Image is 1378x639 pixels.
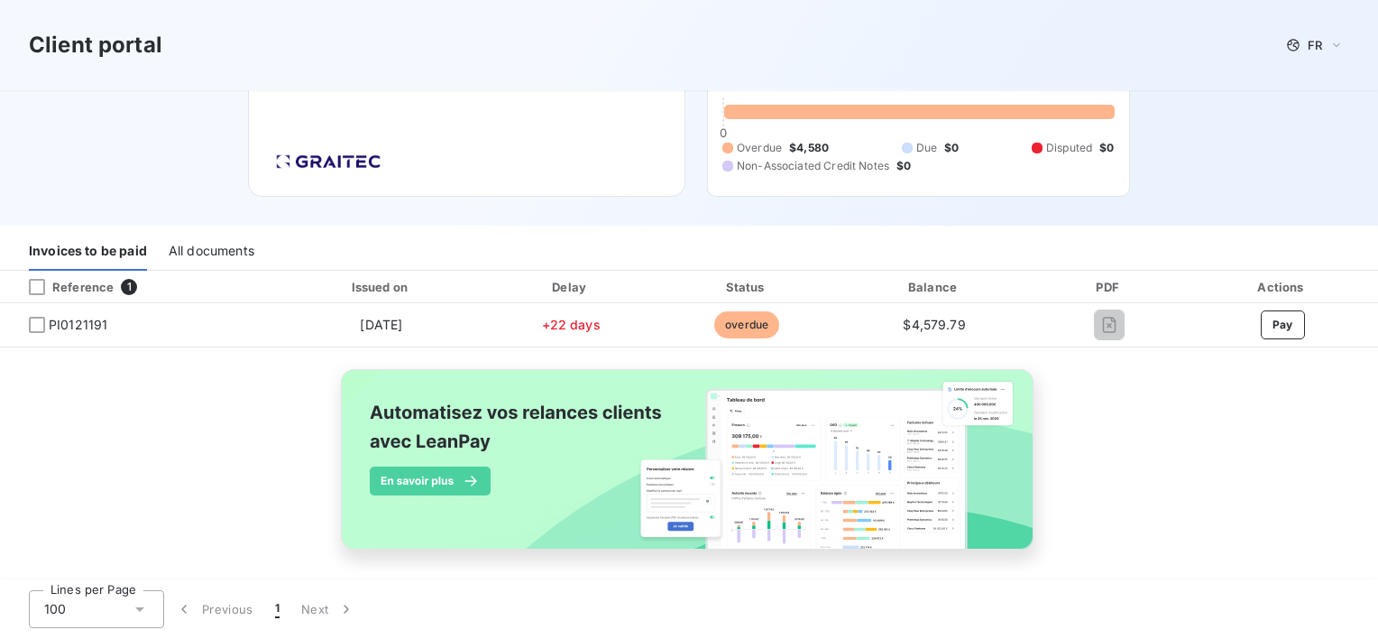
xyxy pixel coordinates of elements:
div: Reference [14,279,114,295]
button: Pay [1261,310,1305,339]
span: Due [916,140,937,156]
img: banner [325,358,1053,580]
span: $0 [944,140,959,156]
button: 1 [264,590,290,628]
span: 100 [44,600,66,618]
span: Non-Associated Credit Notes [737,158,889,174]
div: Delay [489,278,654,296]
div: Actions [1190,278,1374,296]
div: Balance [841,278,1029,296]
span: $0 [1099,140,1114,156]
span: Overdue [737,140,782,156]
span: 0 [720,125,727,140]
span: +22 days [542,317,601,332]
span: $0 [896,158,911,174]
span: 1 [121,279,137,295]
span: Disputed [1046,140,1092,156]
button: Next [290,590,366,628]
span: $4,579.79 [903,317,965,332]
img: Company logo [271,149,386,174]
div: PDF [1035,278,1183,296]
span: [DATE] [360,317,402,332]
span: $4,580 [789,140,829,156]
h3: Client portal [29,29,162,61]
button: Previous [164,590,264,628]
span: overdue [714,311,779,338]
div: Issued on [281,278,482,296]
div: All documents [169,233,254,271]
div: Status [661,278,833,296]
span: PI0121191 [49,316,107,334]
span: FR [1308,38,1322,52]
div: Invoices to be paid [29,233,147,271]
span: 1 [275,600,280,618]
